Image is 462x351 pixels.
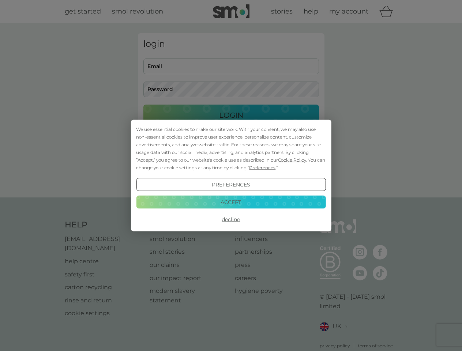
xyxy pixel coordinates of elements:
[136,195,326,208] button: Accept
[136,213,326,226] button: Decline
[136,125,326,171] div: We use essential cookies to make our site work. With your consent, we may also use non-essential ...
[278,157,306,163] span: Cookie Policy
[136,178,326,191] button: Preferences
[131,120,331,231] div: Cookie Consent Prompt
[249,165,275,170] span: Preferences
